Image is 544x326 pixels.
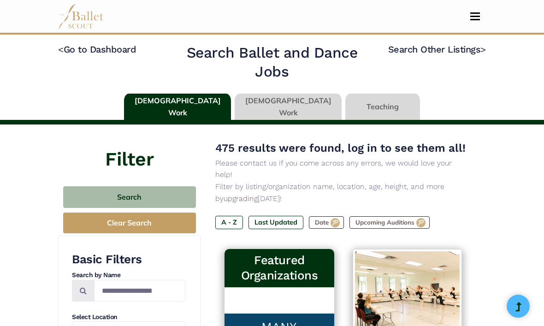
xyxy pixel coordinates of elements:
[215,142,466,154] span: 475 results were found, log in to see them all!
[464,12,486,21] button: Toggle navigation
[72,313,185,322] h4: Select Location
[181,43,363,82] h2: Search Ballet and Dance Jobs
[58,43,64,55] code: <
[215,216,243,229] label: A - Z
[349,216,430,229] label: Upcoming Auditions
[72,252,185,267] h3: Basic Filters
[343,94,422,120] li: Teaching
[480,43,486,55] code: >
[72,271,185,280] h4: Search by Name
[233,94,343,120] li: [DEMOGRAPHIC_DATA] Work
[309,216,344,229] label: Date
[63,213,196,233] button: Clear Search
[224,194,258,203] a: upgrading
[58,124,201,172] h4: Filter
[215,157,471,181] p: Please contact us if you come across any errors, we would love your help!
[388,44,486,55] a: Search Other Listings>
[122,94,233,120] li: [DEMOGRAPHIC_DATA] Work
[63,186,196,208] button: Search
[248,216,303,229] label: Last Updated
[58,44,136,55] a: <Go to Dashboard
[232,253,326,284] h3: Featured Organizations
[215,181,471,204] p: Filter by listing/organization name, location, age, height, and more by [DATE]!
[94,280,185,302] input: Search by names...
